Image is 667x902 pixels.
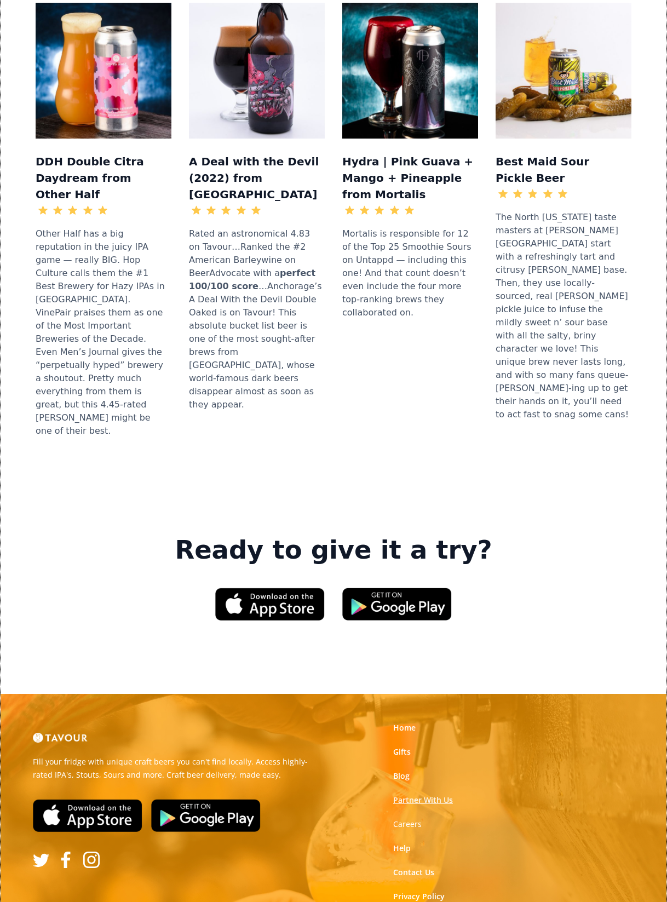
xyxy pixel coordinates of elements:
div: 4.45 [110,204,130,217]
p: Fill your fridge with unique craft beers you can't find locally. Access highly-rated IPA's, Stout... [33,755,325,782]
img: Mockup [189,3,325,139]
a: Partner With Us [393,795,453,806]
strong: Ready to give it a try? [175,535,492,566]
a: Careers [393,819,422,830]
div: 4.48 [417,204,436,217]
img: Mockup [36,3,171,139]
img: Mockup [342,3,478,139]
h3: DDH Double Citra Daydream from Other Half [36,152,171,203]
div: 4.83 [263,204,283,217]
a: Blog [393,771,410,782]
div: The North [US_STATE] taste masters at [PERSON_NAME][GEOGRAPHIC_DATA] start with a refreshingly ta... [496,205,631,427]
div: Mortalis is responsible for 12 of the Top 25 Smoothie Sours on Untappd — including this one! And ... [342,222,478,325]
a: Contact Us [393,867,434,878]
div: Other Half has a big reputation in the juicy IPA game — really BIG. Hop Culture calls them the #1... [36,222,171,443]
h3: Best Maid Sour Pickle Beer [496,152,631,186]
div: 3.46 [570,187,590,200]
h3: A Deal with the Devil (2022) from [GEOGRAPHIC_DATA] [189,152,325,203]
a: Gifts [393,746,411,757]
a: Help [393,843,411,854]
div: Rated an astronomical 4.83 on Tavour…Ranked the #2 American Barleywine on BeerAdvocate with a …An... [189,222,325,417]
img: Mockup [496,3,631,139]
a: Home [393,722,416,733]
a: Privacy Policy [393,891,445,902]
h3: Hydra | Pink Guava + Mango + Pineapple from Mortalis [342,152,478,203]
